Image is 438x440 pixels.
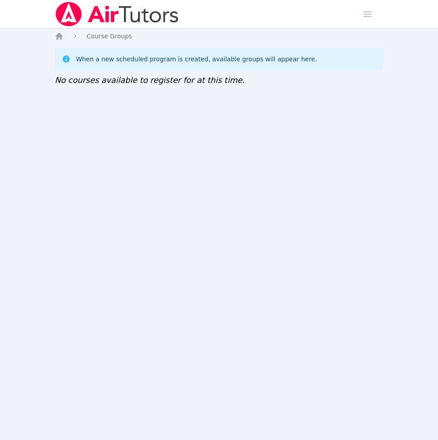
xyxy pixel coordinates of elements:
[55,32,383,41] nav: Breadcrumb
[55,2,180,26] img: Air Tutors
[86,33,132,40] span: Course Groups
[86,32,132,41] a: Course Groups
[76,55,317,63] div: When a new scheduled program is created, available groups will appear here.
[55,75,245,85] span: No courses available to register for at this time.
